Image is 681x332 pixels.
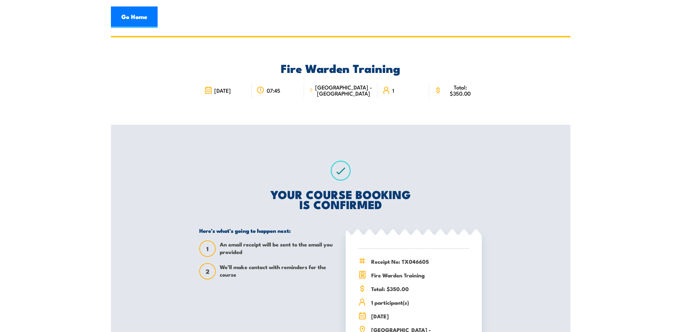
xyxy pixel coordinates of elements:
h2: YOUR COURSE BOOKING IS CONFIRMED [199,189,482,209]
span: We’ll make contact with reminders for the course [220,263,335,280]
h5: Here’s what’s going to happen next: [199,227,335,234]
span: [DATE] [214,87,231,93]
span: Total: $350.00 [444,84,477,96]
span: Receipt No: TX046605 [371,257,469,266]
span: An email receipt will be sent to the email you provided [220,240,335,257]
span: Fire Warden Training [371,271,469,279]
span: 1 participant(s) [371,298,469,306]
span: [GEOGRAPHIC_DATA] - [GEOGRAPHIC_DATA] [315,84,372,96]
a: Go Home [111,6,158,28]
span: 1 [392,87,394,93]
span: Total: $350.00 [371,285,469,293]
span: 2 [200,268,215,275]
h2: Fire Warden Training [199,63,482,73]
span: 07:45 [267,87,280,93]
span: 1 [200,245,215,253]
span: [DATE] [371,312,469,320]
